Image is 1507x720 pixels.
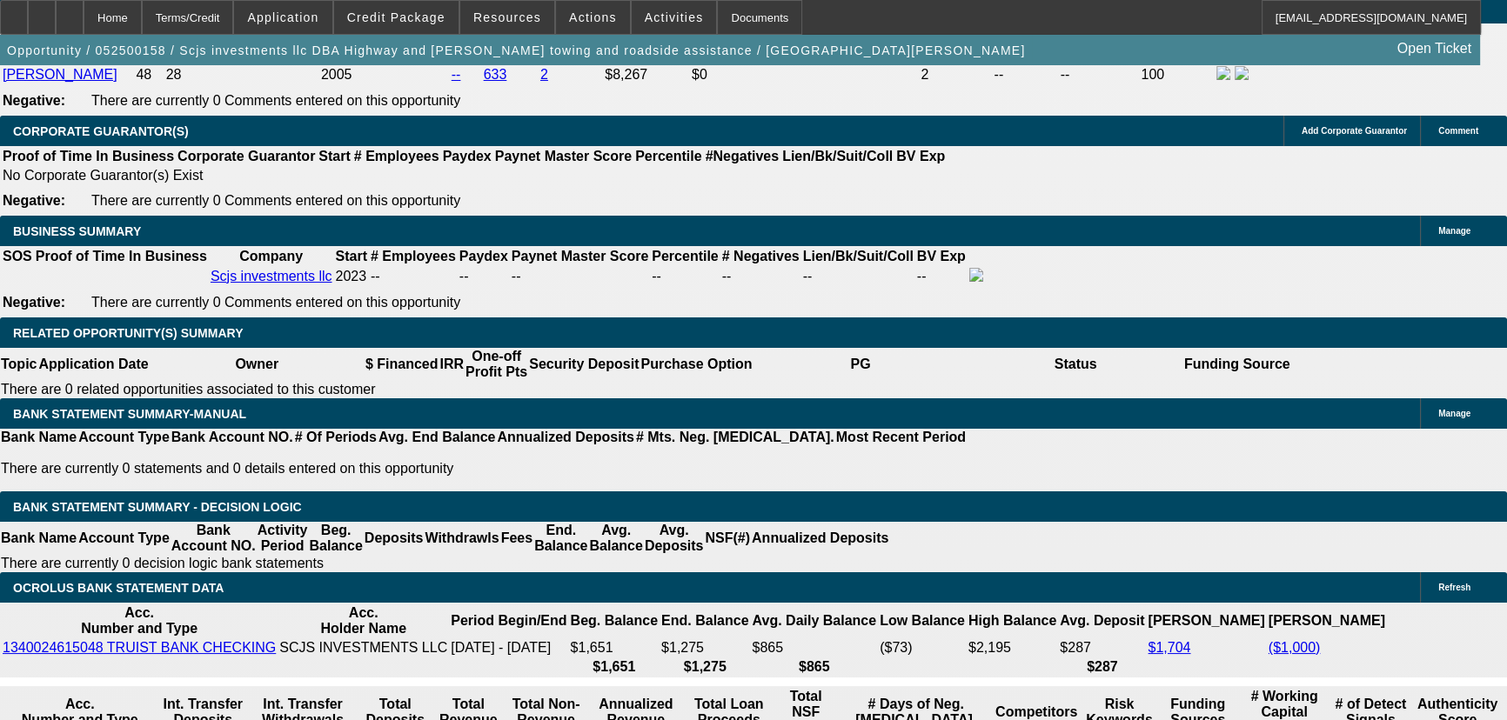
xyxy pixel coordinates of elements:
a: ($1,000) [1269,640,1321,655]
td: -- [994,65,1058,84]
b: Lien/Bk/Suit/Coll [782,149,893,163]
span: Resources [473,10,541,24]
td: $8,267 [604,65,689,84]
b: # Employees [371,249,456,263]
span: RELATED OPPORTUNITY(S) SUMMARY [13,326,243,340]
th: Proof of Time In Business [2,148,175,165]
th: Low Balance [879,604,966,637]
td: $287 [1059,639,1145,657]
th: Fees [500,522,533,555]
span: Activities [645,10,704,24]
b: #Negatives [706,149,780,163]
th: Most Recent Period [835,429,967,446]
th: Acc. Holder Name [278,604,448,637]
td: ($73) [879,639,966,657]
b: # Negatives [722,249,800,263]
th: End. Balance [533,522,588,555]
th: Annualized Deposits [751,522,889,555]
th: Withdrawls [424,522,499,555]
td: [DATE] - [DATE] [450,639,567,657]
th: Owner [150,348,365,381]
a: 1340024615048 TRUIST BANK CHECKING [3,640,276,655]
th: Bank Account NO. [171,522,257,555]
th: Avg. Deposits [644,522,705,555]
span: Manage [1438,226,1470,236]
td: -- [459,267,509,286]
span: Comment [1438,126,1478,136]
td: 100 [1140,65,1214,84]
th: $ Financed [365,348,439,381]
div: -- [652,269,718,284]
th: Application Date [37,348,149,381]
b: Start [318,149,350,163]
td: -- [1060,65,1139,84]
span: OCROLUS BANK STATEMENT DATA [13,581,224,595]
span: CORPORATE GUARANTOR(S) [13,124,189,138]
td: 2023 [334,267,367,286]
th: Account Type [77,522,171,555]
button: Credit Package [334,1,459,34]
th: Avg. End Balance [378,429,497,446]
th: Status [968,348,1183,381]
span: Bank Statement Summary - Decision Logic [13,500,302,514]
a: 633 [484,67,507,82]
b: Lien/Bk/Suit/Coll [803,249,914,263]
b: Negative: [3,295,65,310]
th: IRR [439,348,465,381]
th: Security Deposit [528,348,640,381]
button: Application [234,1,332,34]
td: $1,275 [660,639,749,657]
span: Manage [1438,409,1470,418]
td: 2 [920,65,991,84]
th: Annualized Deposits [496,429,634,446]
b: BV Exp [896,149,945,163]
button: Actions [556,1,630,34]
a: [PERSON_NAME] [3,67,117,82]
th: Avg. Daily Balance [751,604,877,637]
b: Paydex [459,249,508,263]
div: -- [722,269,800,284]
span: There are currently 0 Comments entered on this opportunity [91,193,460,208]
th: Avg. Deposit [1059,604,1145,637]
th: Beg. Balance [308,522,363,555]
td: SCJS INVESTMENTS LLC [278,639,448,657]
th: Purchase Option [640,348,753,381]
img: facebook-icon.png [969,268,983,282]
b: Paydex [443,149,492,163]
b: Negative: [3,193,65,208]
span: Refresh [1438,583,1470,592]
th: Proof of Time In Business [35,248,208,265]
th: Bank Account NO. [171,429,294,446]
b: Negative: [3,93,65,108]
td: $865 [751,639,877,657]
a: -- [452,67,461,82]
span: BANK STATEMENT SUMMARY-MANUAL [13,407,246,421]
span: Add Corporate Guarantor [1302,126,1407,136]
a: Scjs investments llc [211,269,332,283]
span: BUSINESS SUMMARY [13,224,141,238]
span: Opportunity / 052500158 / Scjs investments llc DBA Highway and [PERSON_NAME] towing and roadside ... [7,43,1025,57]
th: Account Type [77,429,171,446]
th: PG [753,348,968,381]
b: BV Exp [917,249,966,263]
th: [PERSON_NAME] [1147,604,1265,637]
p: There are currently 0 statements and 0 details entered on this opportunity [1,461,966,477]
span: -- [371,269,380,283]
th: End. Balance [660,604,749,637]
b: Paynet Master Score [512,249,648,263]
th: Avg. Balance [588,522,643,555]
th: $287 [1059,658,1145,676]
th: Beg. Balance [570,604,659,637]
a: $1,704 [1148,640,1190,655]
b: Company [239,249,303,263]
th: Activity Period [257,522,309,555]
span: Application [247,10,318,24]
th: # Of Periods [294,429,378,446]
b: Percentile [635,149,701,163]
td: No Corporate Guarantor(s) Exist [2,167,953,184]
td: $2,195 [968,639,1057,657]
div: -- [512,269,648,284]
a: 2 [540,67,548,82]
b: Percentile [652,249,718,263]
th: SOS [2,248,33,265]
